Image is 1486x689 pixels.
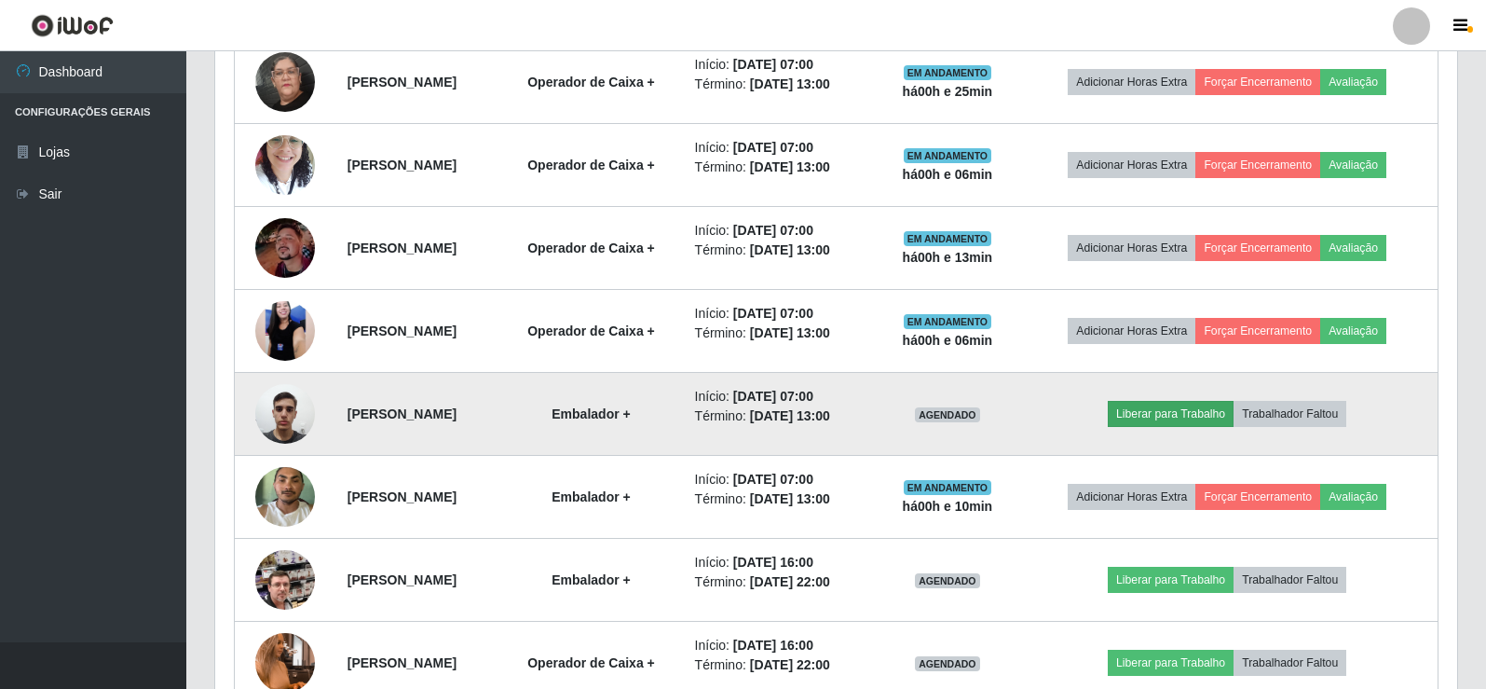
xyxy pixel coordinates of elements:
[348,241,457,255] strong: [PERSON_NAME]
[750,159,830,174] time: [DATE] 13:00
[750,76,830,91] time: [DATE] 13:00
[695,75,867,94] li: Término:
[1320,235,1386,261] button: Avaliação
[348,489,457,504] strong: [PERSON_NAME]
[255,16,315,148] img: 1744410573389.jpeg
[903,499,993,514] strong: há 00 h e 10 min
[915,407,980,422] span: AGENDADO
[552,572,630,587] strong: Embalador +
[1068,318,1195,344] button: Adicionar Horas Extra
[527,75,655,90] strong: Operador de Caixa +
[527,655,655,670] strong: Operador de Caixa +
[903,333,993,348] strong: há 00 h e 06 min
[733,57,813,72] time: [DATE] 07:00
[255,125,315,204] img: 1739952008601.jpeg
[1108,567,1234,593] button: Liberar para Trabalho
[255,218,315,278] img: 1726241705865.jpeg
[733,223,813,238] time: [DATE] 07:00
[733,555,813,570] time: [DATE] 16:00
[348,158,457,172] strong: [PERSON_NAME]
[1320,69,1386,95] button: Avaliação
[1320,484,1386,510] button: Avaliação
[695,470,867,489] li: Início:
[733,389,813,404] time: [DATE] 07:00
[750,408,830,423] time: [DATE] 13:00
[1195,69,1320,95] button: Forçar Encerramento
[915,656,980,671] span: AGENDADO
[750,657,830,672] time: [DATE] 22:00
[750,491,830,506] time: [DATE] 13:00
[695,304,867,324] li: Início:
[750,242,830,257] time: [DATE] 13:00
[1068,69,1195,95] button: Adicionar Horas Extra
[1195,484,1320,510] button: Forçar Encerramento
[695,387,867,407] li: Início:
[733,472,813,487] time: [DATE] 07:00
[695,138,867,158] li: Início:
[695,221,867,241] li: Início:
[903,84,993,99] strong: há 00 h e 25 min
[1195,152,1320,178] button: Forçar Encerramento
[903,250,993,265] strong: há 00 h e 13 min
[695,158,867,177] li: Término:
[1108,401,1234,427] button: Liberar para Trabalho
[904,65,992,80] span: EM ANDAMENTO
[552,407,630,421] strong: Embalador +
[1234,567,1346,593] button: Trabalhador Faltou
[255,457,315,536] img: 1737051124467.jpeg
[904,148,992,163] span: EM ANDAMENTO
[348,407,457,421] strong: [PERSON_NAME]
[695,489,867,509] li: Término:
[1234,401,1346,427] button: Trabalhador Faltou
[733,306,813,321] time: [DATE] 07:00
[904,314,992,329] span: EM ANDAMENTO
[733,638,813,653] time: [DATE] 16:00
[1108,650,1234,676] button: Liberar para Trabalho
[31,14,114,37] img: CoreUI Logo
[1068,152,1195,178] button: Adicionar Horas Extra
[750,574,830,589] time: [DATE] 22:00
[348,75,457,90] strong: [PERSON_NAME]
[527,158,655,172] strong: Operador de Caixa +
[903,167,993,182] strong: há 00 h e 06 min
[915,573,980,588] span: AGENDADO
[1195,235,1320,261] button: Forçar Encerramento
[348,572,457,587] strong: [PERSON_NAME]
[695,572,867,592] li: Término:
[1234,650,1346,676] button: Trabalhador Faltou
[348,324,457,338] strong: [PERSON_NAME]
[255,265,315,397] img: 1743178705406.jpeg
[695,655,867,675] li: Término:
[695,241,867,260] li: Término:
[695,553,867,572] li: Início:
[552,489,630,504] strong: Embalador +
[750,325,830,340] time: [DATE] 13:00
[527,324,655,338] strong: Operador de Caixa +
[1068,235,1195,261] button: Adicionar Horas Extra
[1320,318,1386,344] button: Avaliação
[1068,484,1195,510] button: Adicionar Horas Extra
[255,527,315,633] img: 1699235527028.jpeg
[348,655,457,670] strong: [PERSON_NAME]
[255,374,315,453] img: 1699551411830.jpeg
[695,324,867,343] li: Término:
[1195,318,1320,344] button: Forçar Encerramento
[904,231,992,246] span: EM ANDAMENTO
[733,140,813,155] time: [DATE] 07:00
[695,636,867,655] li: Início:
[1320,152,1386,178] button: Avaliação
[695,407,867,426] li: Término:
[695,55,867,75] li: Início:
[904,480,992,495] span: EM ANDAMENTO
[527,241,655,255] strong: Operador de Caixa +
